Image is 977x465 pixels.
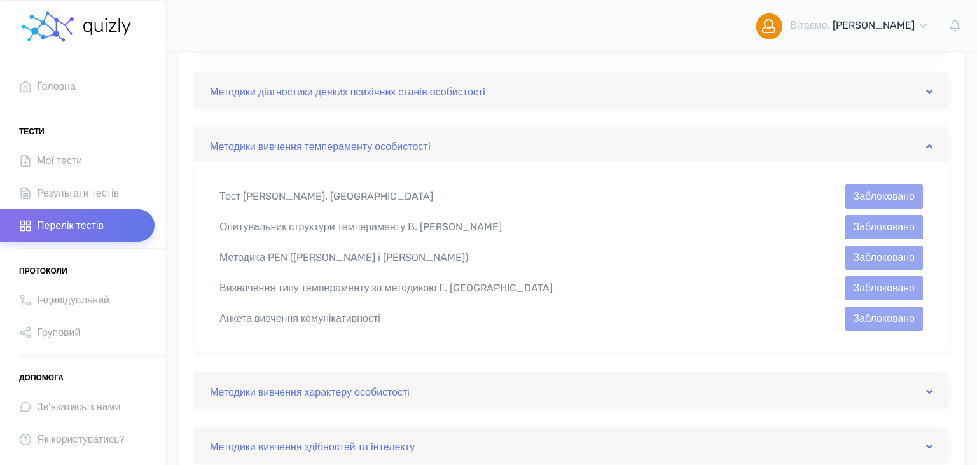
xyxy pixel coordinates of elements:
[210,134,932,155] a: Методики вивчення темпераменту особистостi
[210,380,932,400] a: Методики вивчення характеру особистостi
[19,261,67,281] span: Протоколи
[37,431,125,448] span: Як користуватись?
[19,8,76,46] img: homepage
[845,215,923,239] button: Заблоковано
[37,217,104,234] span: Перелік тестів
[210,434,932,455] a: Методики вивчення здiбностей та iнтелекту
[210,311,752,326] div: Анкета вивчення комунікативності
[37,184,119,202] span: Результати тестів
[19,1,134,52] a: homepage homepage
[845,246,923,270] button: Заблоковано
[37,152,82,169] span: Мої тести
[210,250,752,265] div: Методика PEN ([PERSON_NAME] i [PERSON_NAME])
[210,80,932,100] a: Методики дiагностики деяких психiчних станiв особистостi
[37,398,120,415] span: Зв'язатись з нами
[37,324,80,341] span: Груповий
[210,189,752,204] div: Тест [PERSON_NAME]. [GEOGRAPHIC_DATA]
[210,219,752,235] div: Опитувальник структури темпераменту В. [PERSON_NAME]
[833,19,915,31] span: [PERSON_NAME]
[845,307,923,331] button: Заблоковано
[845,184,923,209] button: Заблоковано
[37,291,109,309] span: Індивідуальний
[845,276,923,300] button: Заблоковано
[210,281,752,296] div: Визначення типу темпераменту за методикою Г. [GEOGRAPHIC_DATA]
[37,78,76,95] span: Головна
[19,368,64,387] span: Допомога
[82,18,134,35] img: homepage
[19,122,45,141] span: Тести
